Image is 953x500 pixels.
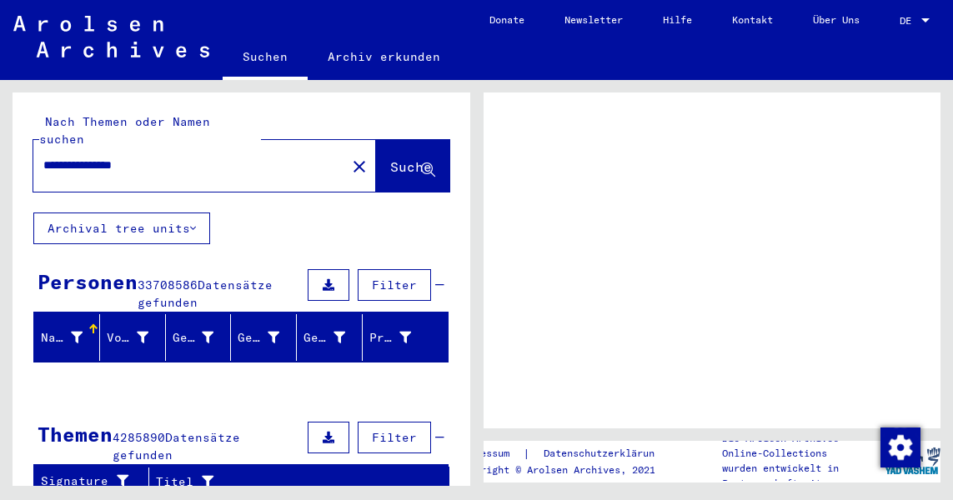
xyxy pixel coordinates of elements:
div: Vorname [107,324,169,351]
div: Prisoner # [369,324,432,351]
div: Vorname [107,329,148,347]
mat-header-cell: Geburtsname [166,314,232,361]
span: 4285890 [113,430,165,445]
span: Filter [372,277,417,292]
div: Geburt‏ [238,329,279,347]
mat-header-cell: Prisoner # [363,314,448,361]
button: Clear [343,149,376,182]
a: Datenschutzerklärung [530,445,680,462]
span: Suche [390,158,432,175]
span: DE [900,15,918,27]
a: Archiv erkunden [308,37,460,77]
mat-label: Nach Themen oder Namen suchen [39,114,210,147]
div: | [457,445,680,462]
mat-header-cell: Geburtsdatum [297,314,363,361]
div: Nachname [41,329,83,347]
div: Prisoner # [369,329,411,347]
span: Datensätze gefunden [138,277,273,310]
mat-header-cell: Nachname [34,314,100,361]
button: Filter [358,269,431,301]
button: Filter [358,422,431,453]
div: Geburtsdatum [303,324,366,351]
div: Zustimmung ändern [880,427,920,467]
mat-icon: close [349,157,369,177]
p: wurden entwickelt in Partnerschaft mit [722,461,884,491]
img: Arolsen_neg.svg [13,16,209,57]
p: Die Arolsen Archives Online-Collections [722,431,884,461]
div: Geburtsname [173,324,235,351]
div: Geburtsname [173,329,214,347]
div: Titel [156,473,416,491]
div: Geburt‏ [238,324,300,351]
img: Zustimmung ändern [880,427,920,467]
a: Impressum [457,445,523,462]
button: Suche [376,140,449,192]
mat-header-cell: Vorname [100,314,166,361]
div: Nachname [41,324,103,351]
a: Suchen [223,37,308,80]
mat-header-cell: Geburt‏ [231,314,297,361]
div: Signature [41,468,153,495]
span: Filter [372,430,417,445]
button: Archival tree units [33,212,210,244]
div: Geburtsdatum [303,329,345,347]
div: Titel [156,468,433,495]
div: Personen [38,267,138,297]
div: Signature [41,472,136,490]
p: Copyright © Arolsen Archives, 2021 [457,462,680,477]
span: 33708586 [138,277,198,292]
div: Themen [38,419,113,449]
span: Datensätze gefunden [113,430,240,462]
